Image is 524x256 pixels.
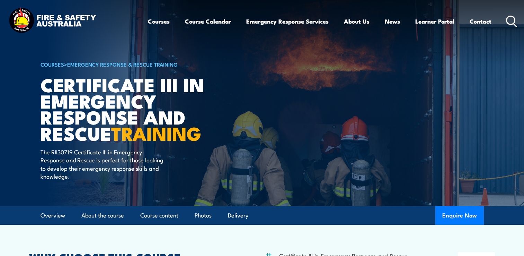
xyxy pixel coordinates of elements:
a: Courses [148,12,170,31]
a: Emergency Response Services [246,12,329,31]
h1: Certificate III in Emergency Response and Rescue [41,76,212,141]
a: Delivery [228,206,248,225]
a: News [385,12,400,31]
a: Learner Portal [415,12,454,31]
a: Photos [195,206,212,225]
a: About the course [81,206,124,225]
strong: TRAINING [111,118,201,147]
a: COURSES [41,60,64,68]
a: Contact [470,12,491,31]
a: Course content [140,206,178,225]
p: The RII30719 Certificate III in Emergency Response and Rescue is perfect for those looking to dev... [41,148,167,180]
a: About Us [344,12,370,31]
a: Course Calendar [185,12,231,31]
a: Overview [41,206,65,225]
button: Enquire Now [435,206,484,225]
a: Emergency Response & Rescue Training [67,60,178,68]
h6: > [41,60,212,68]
